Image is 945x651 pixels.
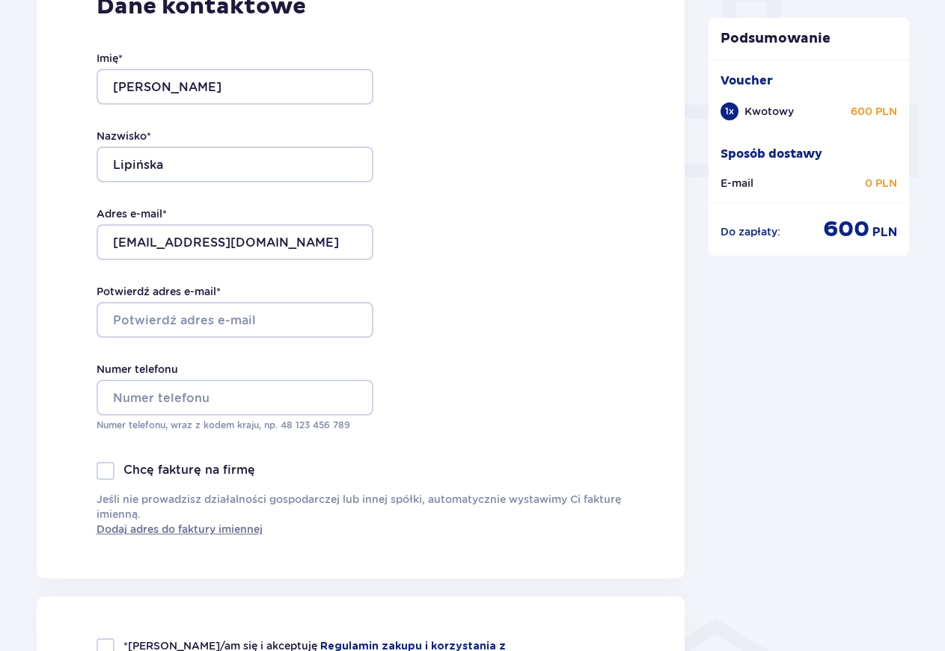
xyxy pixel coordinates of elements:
[851,104,897,119] p: 600 PLN
[97,224,373,260] input: Adres e-mail
[97,129,151,144] label: Nazwisko *
[721,102,738,120] div: 1 x
[97,146,373,182] input: Nazwisko
[97,522,263,537] a: Dodaj adres do faktury imiennej
[865,176,897,191] p: 0 PLN
[721,224,780,239] p: Do zapłaty :
[97,51,123,66] label: Imię *
[721,146,822,162] p: Sposób dostawy
[744,104,794,119] p: Kwotowy
[97,69,373,105] input: Imię
[97,302,373,338] input: Potwierdź adres e-mail
[123,462,255,478] p: Chcę fakturę na firmę
[97,362,178,377] label: Numer telefonu
[97,206,167,221] label: Adres e-mail *
[97,492,626,537] p: Jeśli nie prowadzisz działalności gospodarczej lub innej spółki, automatycznie wystawimy Ci faktu...
[97,419,373,432] p: Numer telefonu, wraz z kodem kraju, np. 48 ​123 ​456 ​789
[709,30,909,48] p: Podsumowanie
[97,284,221,299] label: Potwierdź adres e-mail *
[721,176,753,191] p: E-mail
[823,215,869,244] span: 600
[872,224,897,241] span: PLN
[721,72,773,89] p: Voucher
[97,380,373,416] input: Numer telefonu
